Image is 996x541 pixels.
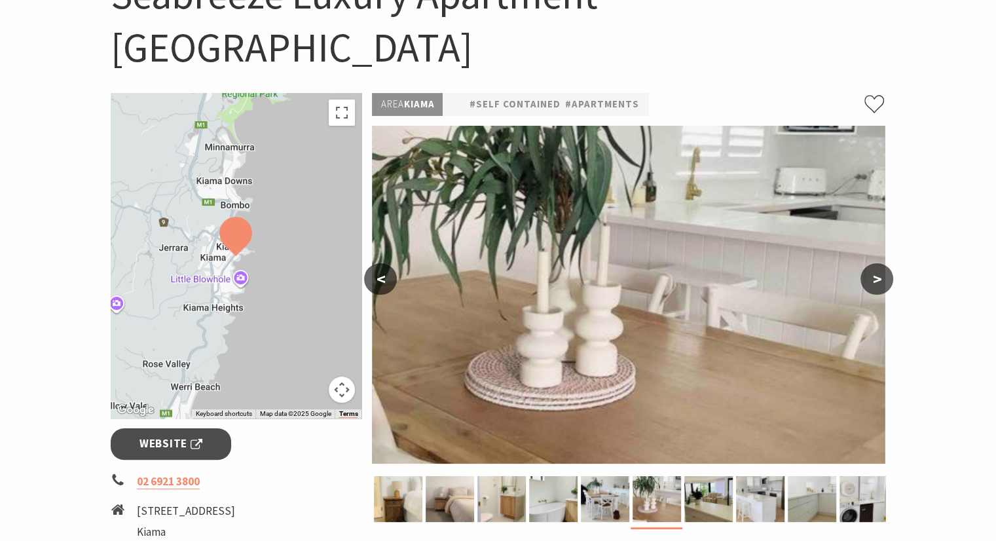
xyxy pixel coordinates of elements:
li: Kiama [137,523,264,541]
span: Area [380,98,403,110]
a: #Apartments [564,96,638,113]
a: #Self Contained [469,96,560,113]
a: Open this area in Google Maps (opens a new window) [114,401,157,419]
a: Terms [339,410,358,418]
li: [STREET_ADDRESS] [137,502,264,520]
button: < [364,263,397,295]
span: Website [139,435,202,453]
span: Map data ©2025 Google [259,410,331,417]
button: Keyboard shortcuts [195,409,251,419]
a: 02 6921 3800 [137,474,200,489]
button: Toggle fullscreen view [329,100,355,126]
button: Map camera controls [329,377,355,403]
button: > [860,263,893,295]
a: Website [111,428,232,459]
p: Kiama [372,93,443,116]
img: Google [114,401,157,419]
